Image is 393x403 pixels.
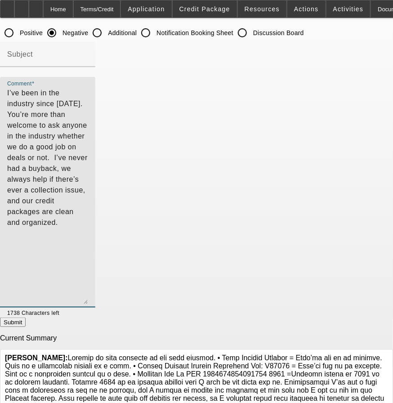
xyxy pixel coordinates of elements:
[106,28,137,37] label: Additional
[238,0,286,18] button: Resources
[326,0,371,18] button: Activities
[61,28,88,37] label: Negative
[287,0,326,18] button: Actions
[5,354,68,362] b: [PERSON_NAME]:
[7,308,59,318] mat-hint: 1738 Characters left
[7,50,33,58] mat-label: Subject
[245,5,280,13] span: Resources
[173,0,237,18] button: Credit Package
[294,5,319,13] span: Actions
[251,28,304,37] label: Discussion Board
[7,81,32,87] mat-label: Comment
[18,28,43,37] label: Positive
[128,5,165,13] span: Application
[155,28,233,37] label: Notification Booking Sheet
[179,5,230,13] span: Credit Package
[121,0,171,18] button: Application
[333,5,364,13] span: Activities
